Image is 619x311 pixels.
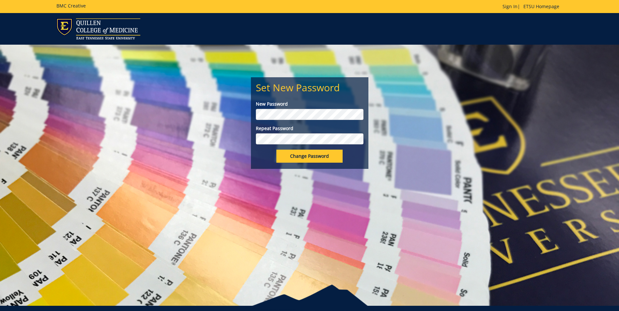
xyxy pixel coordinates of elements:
[256,101,364,107] label: New Password
[276,150,343,163] input: Change Password
[503,3,563,10] p: |
[256,82,364,93] h2: Set New Password
[520,3,563,9] a: ETSU Homepage
[503,3,518,9] a: Sign In
[56,3,86,8] h5: BMC Creative
[256,125,364,132] label: Repeat Password
[56,18,140,39] img: ETSU logo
